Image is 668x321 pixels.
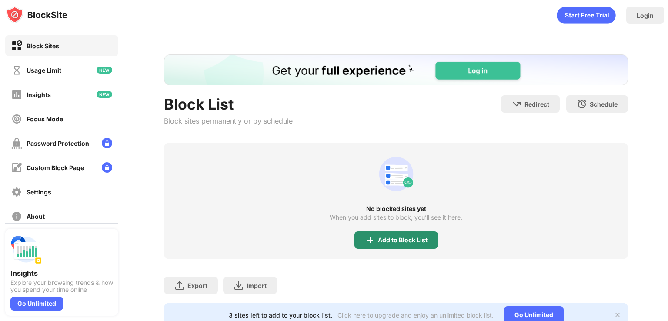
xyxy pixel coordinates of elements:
[637,12,654,19] div: Login
[27,140,89,147] div: Password Protection
[10,269,113,278] div: Insights
[11,211,22,222] img: about-off.svg
[27,213,45,220] div: About
[164,117,293,125] div: Block sites permanently or by schedule
[229,311,332,319] div: 3 sites left to add to your block list.
[27,164,84,171] div: Custom Block Page
[164,205,628,212] div: No blocked sites yet
[11,114,22,124] img: focus-off.svg
[590,100,618,108] div: Schedule
[10,234,42,265] img: push-insights.svg
[97,91,112,98] img: new-icon.svg
[27,91,51,98] div: Insights
[10,297,63,311] div: Go Unlimited
[247,282,267,289] div: Import
[614,311,621,318] img: x-button.svg
[6,6,67,23] img: logo-blocksite.svg
[27,115,63,123] div: Focus Mode
[330,214,462,221] div: When you add sites to block, you’ll see it here.
[27,67,61,74] div: Usage Limit
[524,100,549,108] div: Redirect
[164,54,628,85] iframe: Banner
[10,279,113,293] div: Explore your browsing trends & how you spend your time online
[557,7,616,24] div: animation
[187,282,207,289] div: Export
[102,162,112,173] img: lock-menu.svg
[27,188,51,196] div: Settings
[11,138,22,149] img: password-protection-off.svg
[27,42,59,50] div: Block Sites
[97,67,112,74] img: new-icon.svg
[164,95,293,113] div: Block List
[11,65,22,76] img: time-usage-off.svg
[11,89,22,100] img: insights-off.svg
[102,138,112,148] img: lock-menu.svg
[337,311,494,319] div: Click here to upgrade and enjoy an unlimited block list.
[11,187,22,197] img: settings-off.svg
[378,237,428,244] div: Add to Block List
[375,153,417,195] div: animation
[11,162,22,173] img: customize-block-page-off.svg
[11,40,22,51] img: block-on.svg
